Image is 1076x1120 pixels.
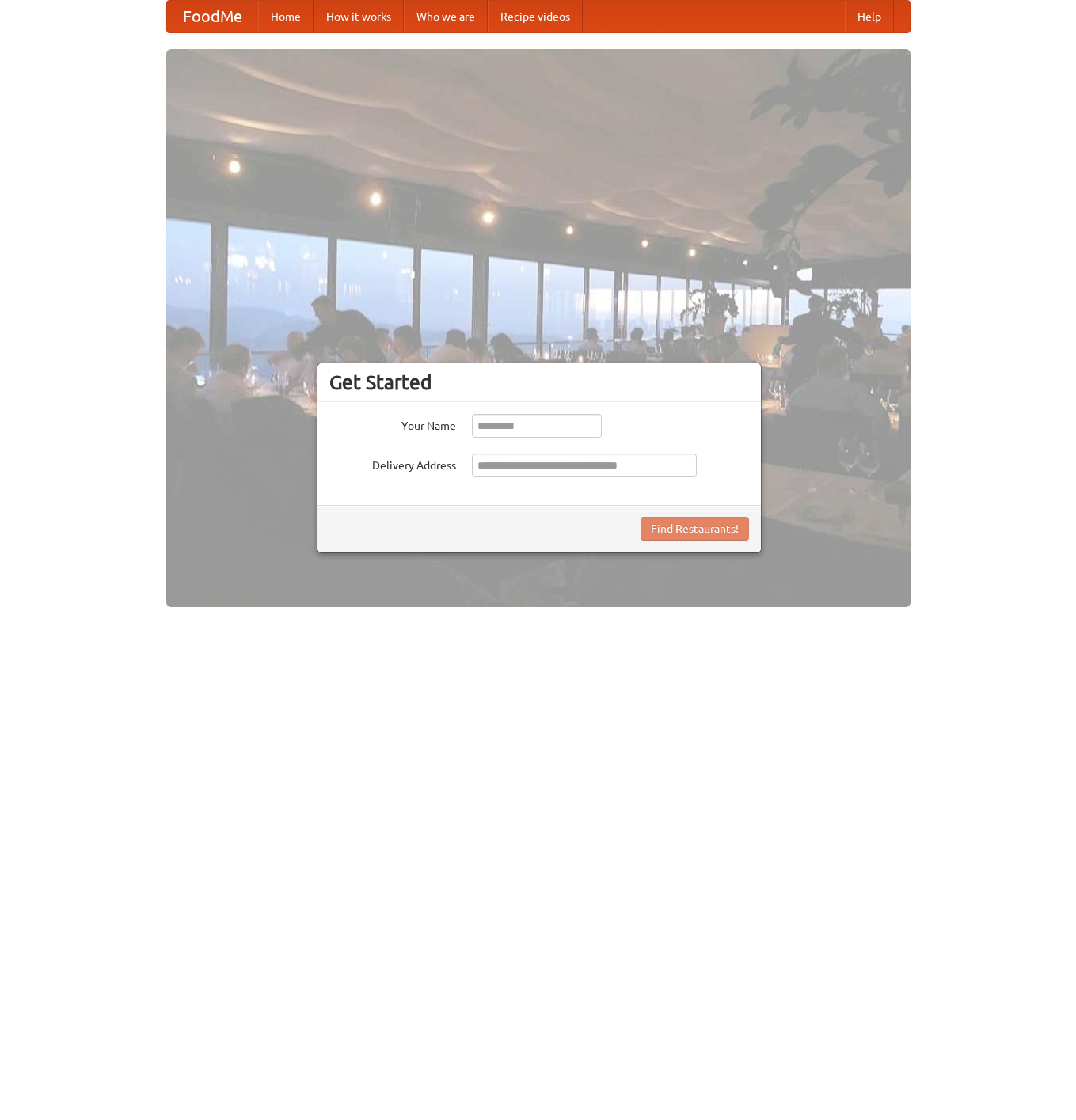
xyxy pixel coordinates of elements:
[845,1,894,32] a: Help
[641,517,749,541] button: Find Restaurants!
[329,454,456,473] label: Delivery Address
[258,1,314,32] a: Home
[329,370,749,394] h3: Get Started
[314,1,404,32] a: How it works
[167,1,258,32] a: FoodMe
[404,1,488,32] a: Who we are
[488,1,583,32] a: Recipe videos
[329,414,456,434] label: Your Name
